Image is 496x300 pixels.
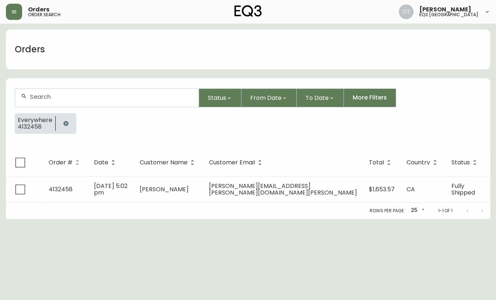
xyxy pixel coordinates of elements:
[140,159,197,166] span: Customer Name
[305,93,329,102] span: To Date
[451,159,479,166] span: Status
[406,159,440,166] span: Country
[49,159,82,166] span: Order #
[199,88,241,107] button: Status
[451,182,475,197] span: Fully Shipped
[49,160,73,165] span: Order #
[18,123,52,130] span: 4132458
[15,43,45,56] h1: Orders
[234,5,262,17] img: logo
[94,159,118,166] span: Date
[370,207,405,214] p: Rows per page:
[451,160,470,165] span: Status
[28,7,49,13] span: Orders
[208,93,226,102] span: Status
[344,88,396,107] button: More Filters
[94,182,128,197] span: [DATE] 5:02 pm
[250,93,282,102] span: From Date
[408,205,426,217] div: 25
[18,117,52,123] span: Everywhere
[353,94,387,102] span: More Filters
[209,159,265,166] span: Customer Email
[209,160,255,165] span: Customer Email
[399,4,413,19] img: 5d4d18d254ded55077432b49c4cb2919
[140,160,188,165] span: Customer Name
[49,185,73,193] span: 4132458
[94,160,108,165] span: Date
[419,13,478,17] h5: eq3 [GEOGRAPHIC_DATA]
[297,88,344,107] button: To Date
[209,182,357,197] span: [PERSON_NAME][EMAIL_ADDRESS][PERSON_NAME][DOMAIN_NAME][PERSON_NAME]
[241,88,297,107] button: From Date
[369,159,394,166] span: Total
[419,7,471,13] span: [PERSON_NAME]
[30,93,193,100] input: Search
[140,185,189,193] span: [PERSON_NAME]
[438,207,453,214] p: 1-1 of 1
[406,185,415,193] span: CA
[406,160,430,165] span: Country
[369,185,395,193] span: $1,653.57
[369,160,384,165] span: Total
[28,13,60,17] h5: order search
